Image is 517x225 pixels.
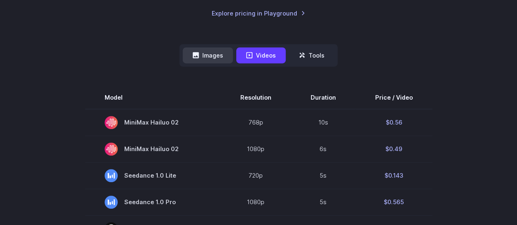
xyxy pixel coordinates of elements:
button: Tools [289,47,334,63]
td: $0.143 [356,162,432,189]
th: Resolution [221,86,291,109]
td: 1080p [221,189,291,215]
td: 5s [291,189,356,215]
span: Seedance 1.0 Pro [105,196,201,209]
th: Price / Video [356,86,432,109]
td: 10s [291,109,356,136]
span: MiniMax Hailuo 02 [105,116,201,129]
th: Duration [291,86,356,109]
td: 1080p [221,136,291,162]
td: 6s [291,136,356,162]
td: $0.56 [356,109,432,136]
span: MiniMax Hailuo 02 [105,143,201,156]
span: Seedance 1.0 Lite [105,169,201,182]
a: Explore pricing in Playground [212,9,305,18]
td: 768p [221,109,291,136]
td: $0.49 [356,136,432,162]
td: $0.565 [356,189,432,215]
td: 5s [291,162,356,189]
button: Images [183,47,233,63]
th: Model [85,86,221,109]
button: Videos [236,47,286,63]
td: 720p [221,162,291,189]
